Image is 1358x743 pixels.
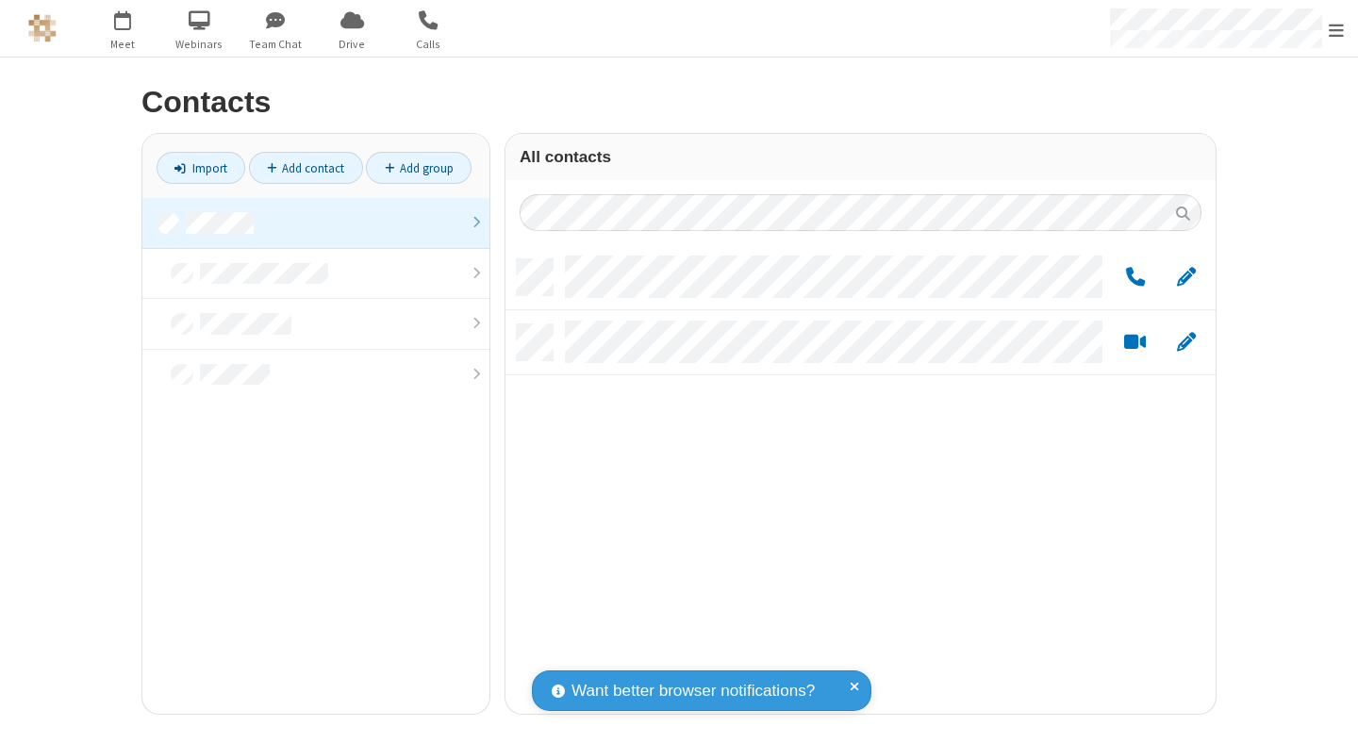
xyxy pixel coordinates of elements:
[317,36,388,53] span: Drive
[1117,331,1153,355] button: Start a video meeting
[505,245,1216,714] div: grid
[1168,266,1204,289] button: Edit
[88,36,158,53] span: Meet
[249,152,363,184] a: Add contact
[240,36,311,53] span: Team Chat
[571,679,815,703] span: Want better browser notifications?
[1168,331,1204,355] button: Edit
[393,36,464,53] span: Calls
[157,152,245,184] a: Import
[1311,694,1344,730] iframe: Chat
[520,148,1201,166] h3: All contacts
[164,36,235,53] span: Webinars
[1117,266,1153,289] button: Call by phone
[28,14,57,42] img: QA Selenium DO NOT DELETE OR CHANGE
[141,86,1217,119] h2: Contacts
[366,152,472,184] a: Add group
